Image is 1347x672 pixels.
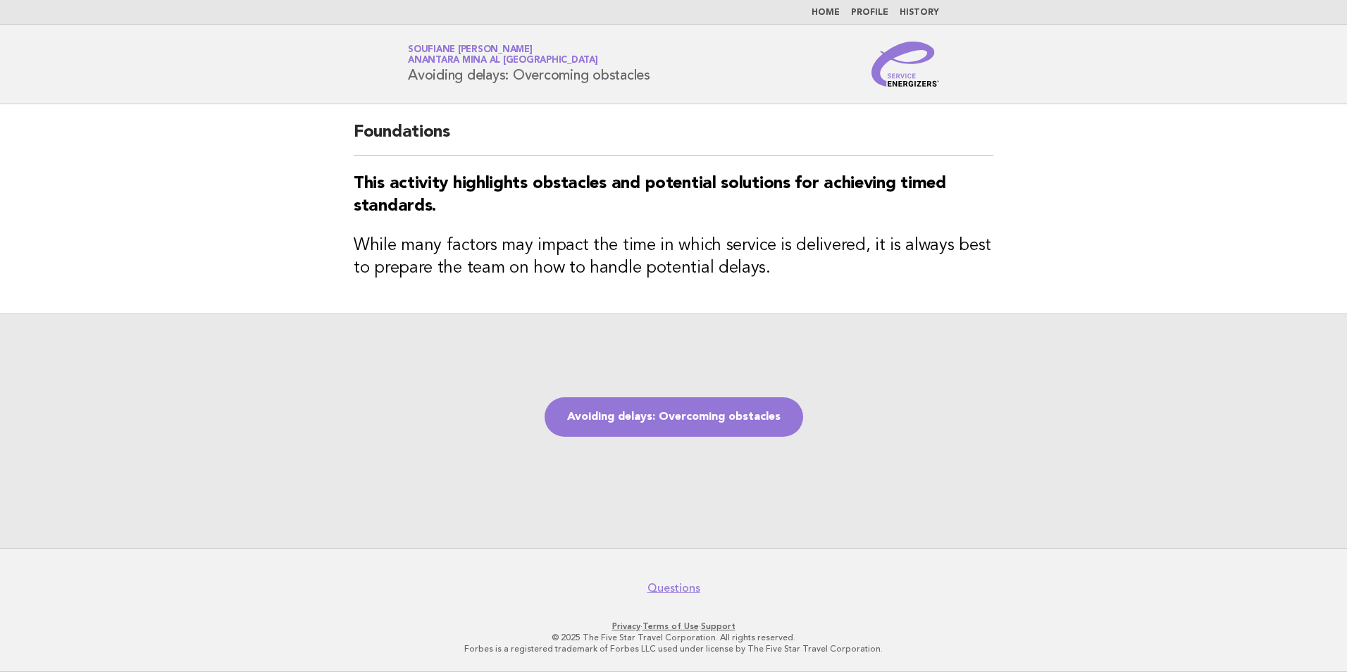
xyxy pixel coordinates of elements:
[242,632,1105,643] p: © 2025 The Five Star Travel Corporation. All rights reserved.
[408,56,598,66] span: Anantara Mina al [GEOGRAPHIC_DATA]
[354,175,946,215] strong: This activity highlights obstacles and potential solutions for achieving timed standards.
[871,42,939,87] img: Service Energizers
[701,621,735,631] a: Support
[851,8,888,17] a: Profile
[408,45,598,65] a: Soufiane [PERSON_NAME]Anantara Mina al [GEOGRAPHIC_DATA]
[242,621,1105,632] p: · ·
[242,643,1105,654] p: Forbes is a registered trademark of Forbes LLC used under license by The Five Star Travel Corpora...
[647,581,700,595] a: Questions
[643,621,699,631] a: Terms of Use
[408,46,650,82] h1: Avoiding delays: Overcoming obstacles
[900,8,939,17] a: History
[812,8,840,17] a: Home
[354,121,993,156] h2: Foundations
[545,397,803,437] a: Avoiding delays: Overcoming obstacles
[612,621,640,631] a: Privacy
[354,235,993,280] h3: While many factors may impact the time in which service is delivered, it is always best to prepar...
